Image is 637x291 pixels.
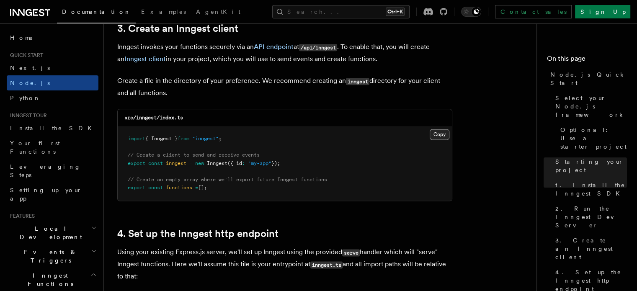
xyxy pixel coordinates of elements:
[117,246,452,282] p: Using your existing Express.js server, we'll set up Inngest using the provided handler which will...
[342,249,360,256] code: serve
[10,64,50,71] span: Next.js
[552,90,627,122] a: Select your Node.js framework
[7,245,98,268] button: Events & Triggers
[552,154,627,178] a: Starting your project
[7,30,98,45] a: Home
[10,163,81,178] span: Leveraging Steps
[7,271,90,288] span: Inngest Functions
[7,112,47,119] span: Inngest tour
[195,160,204,166] span: new
[192,136,219,142] span: "inngest"
[10,33,34,42] span: Home
[145,136,178,142] span: { Inngest }
[254,43,294,51] a: API endpoint
[7,90,98,106] a: Python
[117,228,279,239] a: 4. Set up the Inngest http endpoint
[128,152,260,158] span: // Create a client to send and receive events
[552,201,627,233] a: 2. Run the Inngest Dev Server
[117,41,452,65] p: Inngest invokes your functions securely via an at . To enable that, you will create an in your pr...
[7,159,98,183] a: Leveraging Steps
[10,80,50,86] span: Node.js
[248,160,271,166] span: "my-app"
[10,140,60,155] span: Your first Functions
[128,177,327,183] span: // Create an empty array where we'll export future Inngest functions
[560,126,627,151] span: Optional: Use a starter project
[272,5,410,18] button: Search...Ctrl+K
[141,8,186,15] span: Examples
[430,129,449,140] button: Copy
[346,78,369,85] code: inngest
[128,185,145,191] span: export
[136,3,191,23] a: Examples
[148,185,163,191] span: const
[552,178,627,201] a: 1. Install the Inngest SDK
[7,224,91,241] span: Local Development
[7,221,98,245] button: Local Development
[191,3,245,23] a: AgentKit
[227,160,242,166] span: ({ id
[124,55,166,63] a: Inngest client
[555,94,627,119] span: Select your Node.js framework
[299,44,337,51] code: /api/inngest
[7,248,91,265] span: Events & Triggers
[461,7,481,17] button: Toggle dark mode
[117,75,452,99] p: Create a file in the directory of your preference. We recommend creating an directory for your cl...
[552,233,627,265] a: 3. Create an Inngest client
[195,185,198,191] span: =
[196,8,240,15] span: AgentKit
[10,125,97,131] span: Install the SDK
[166,185,192,191] span: functions
[555,181,627,198] span: 1. Install the Inngest SDK
[547,67,627,90] a: Node.js Quick Start
[310,261,343,268] code: inngest.ts
[575,5,630,18] a: Sign Up
[386,8,405,16] kbd: Ctrl+K
[7,121,98,136] a: Install the SDK
[271,160,280,166] span: });
[207,160,227,166] span: Inngest
[7,75,98,90] a: Node.js
[7,60,98,75] a: Next.js
[10,95,41,101] span: Python
[219,136,222,142] span: ;
[128,160,145,166] span: export
[557,122,627,154] a: Optional: Use a starter project
[178,136,189,142] span: from
[495,5,572,18] a: Contact sales
[555,236,627,261] span: 3. Create an Inngest client
[117,23,238,34] a: 3. Create an Inngest client
[124,115,183,121] code: src/inngest/index.ts
[189,160,192,166] span: =
[128,136,145,142] span: import
[547,54,627,67] h4: On this page
[7,213,35,219] span: Features
[62,8,131,15] span: Documentation
[555,157,627,174] span: Starting your project
[57,3,136,23] a: Documentation
[7,52,43,59] span: Quick start
[242,160,245,166] span: :
[166,160,186,166] span: inngest
[148,160,163,166] span: const
[7,183,98,206] a: Setting up your app
[10,187,82,202] span: Setting up your app
[7,136,98,159] a: Your first Functions
[555,204,627,229] span: 2. Run the Inngest Dev Server
[550,70,627,87] span: Node.js Quick Start
[198,185,207,191] span: [];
